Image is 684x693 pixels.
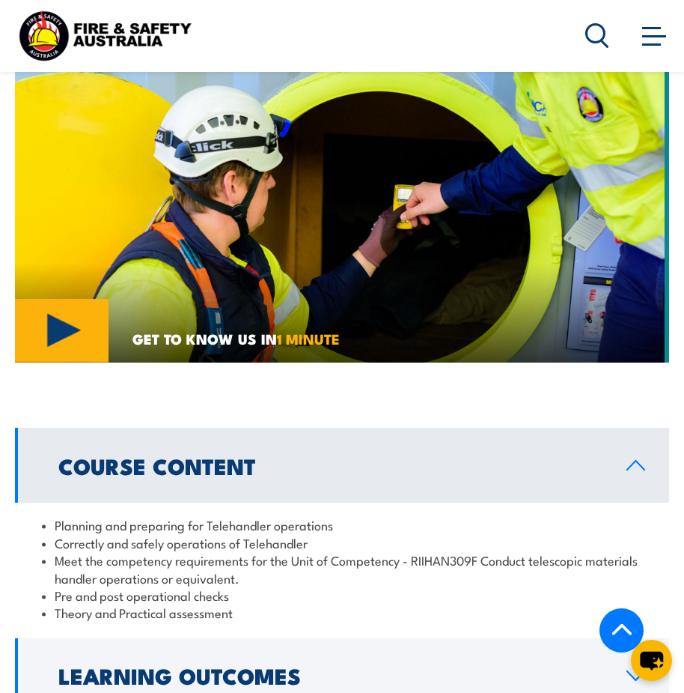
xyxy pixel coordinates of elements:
span: GET TO KNOW US IN [132,332,340,345]
li: Meet the competency requirements for the Unit of Competency - RIIHAN309F Conduct telescopic mater... [42,551,642,587]
li: Correctly and safely operations of Telehandler [42,534,642,551]
li: Planning and preparing for Telehandler operations [42,516,642,533]
a: Course Content [15,428,669,503]
li: Pre and post operational checks [42,587,642,604]
h2: Learning Outcomes [58,665,602,685]
strong: 1 MINUTE [277,327,340,349]
button: chat-button [631,640,672,681]
h2: Course Content [58,456,602,475]
li: Theory and Practical assessment [42,604,642,621]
